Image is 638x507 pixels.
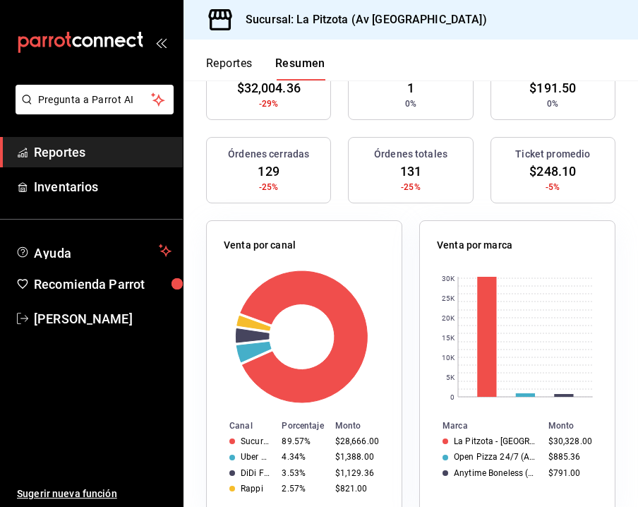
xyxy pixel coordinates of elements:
[543,418,615,434] th: Monto
[420,418,543,434] th: Marca
[454,436,537,446] div: La Pitzota - [GEOGRAPHIC_DATA]
[241,484,263,494] div: Rappi
[374,147,447,162] h3: Órdenes totales
[282,484,323,494] div: 2.57%
[34,177,171,196] span: Inventarios
[38,93,152,107] span: Pregunta a Parrot AI
[335,436,379,446] div: $28,666.00
[454,452,537,462] div: Open Pizza 24/7 (Av. [GEOGRAPHIC_DATA])
[206,56,253,80] button: Reportes
[16,85,174,114] button: Pregunta a Parrot AI
[442,294,455,302] text: 25K
[276,418,329,434] th: Porcentaje
[400,162,421,181] span: 131
[330,418,402,434] th: Monto
[275,56,325,80] button: Resumen
[241,468,270,478] div: DiDi Food
[446,374,455,381] text: 5K
[234,11,487,28] h3: Sucursal: La Pitzota (Av [GEOGRAPHIC_DATA])
[237,78,301,97] span: $32,004.36
[547,97,558,110] span: 0%
[155,37,167,48] button: open_drawer_menu
[206,56,325,80] div: navigation tabs
[437,238,512,253] p: Venta por marca
[548,452,592,462] div: $885.36
[282,468,323,478] div: 3.53%
[405,97,416,110] span: 0%
[228,147,309,162] h3: Órdenes cerradas
[546,181,560,193] span: -5%
[335,484,379,494] div: $821.00
[548,436,592,446] div: $30,328.00
[282,436,323,446] div: 89.57%
[401,181,421,193] span: -25%
[335,452,379,462] div: $1,388.00
[454,468,537,478] div: Anytime Boneless (Av. [GEOGRAPHIC_DATA])
[224,238,296,253] p: Venta por canal
[442,314,455,322] text: 20K
[515,147,590,162] h3: Ticket promedio
[548,468,592,478] div: $791.00
[34,242,153,259] span: Ayuda
[529,162,576,181] span: $248.10
[17,487,171,501] span: Sugerir nueva función
[407,78,414,97] span: 1
[258,162,279,181] span: 129
[241,452,270,462] div: Uber Eats
[241,436,270,446] div: Sucursal
[34,275,171,294] span: Recomienda Parrot
[34,143,171,162] span: Reportes
[450,393,455,401] text: 0
[442,275,455,282] text: 30K
[34,309,171,328] span: [PERSON_NAME]
[259,97,279,110] span: -29%
[529,78,576,97] span: $191.50
[335,468,379,478] div: $1,129.36
[259,181,279,193] span: -25%
[207,418,276,434] th: Canal
[282,452,323,462] div: 4.34%
[442,334,455,342] text: 15K
[442,354,455,362] text: 10K
[10,102,174,117] a: Pregunta a Parrot AI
